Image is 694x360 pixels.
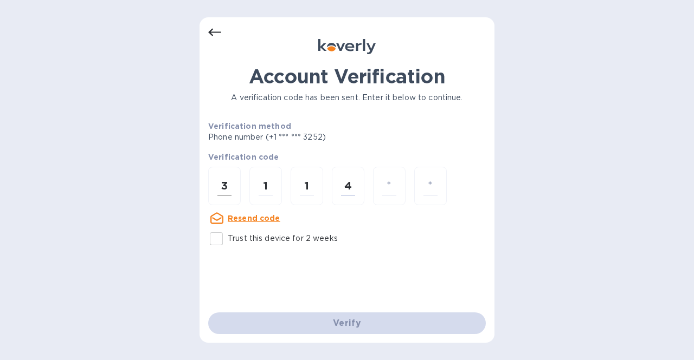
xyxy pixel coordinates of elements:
[208,122,291,130] b: Verification method
[208,92,486,103] p: A verification code has been sent. Enter it below to continue.
[228,214,280,222] u: Resend code
[228,233,338,244] p: Trust this device for 2 weeks
[208,132,409,143] p: Phone number (+1 *** *** 3252)
[208,65,486,88] h1: Account Verification
[208,152,486,162] p: Verification code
